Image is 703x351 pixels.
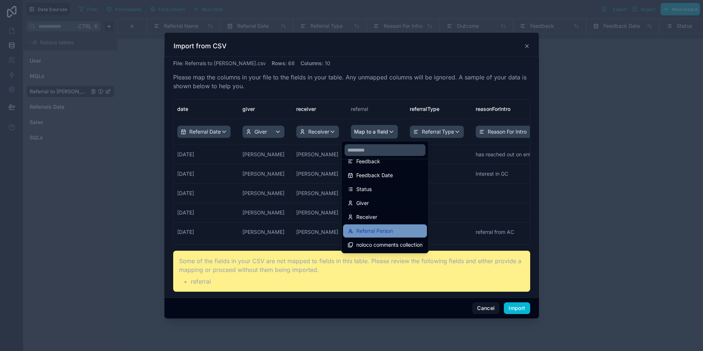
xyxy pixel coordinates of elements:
[356,213,377,221] span: Receiver
[356,227,393,235] span: Referral Person
[356,171,393,180] span: Feedback Date
[356,199,369,208] span: Giver
[356,185,372,194] span: Status
[356,240,423,249] span: noloco comments collection
[356,157,380,166] span: Feedback
[174,100,530,244] div: scrollable content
